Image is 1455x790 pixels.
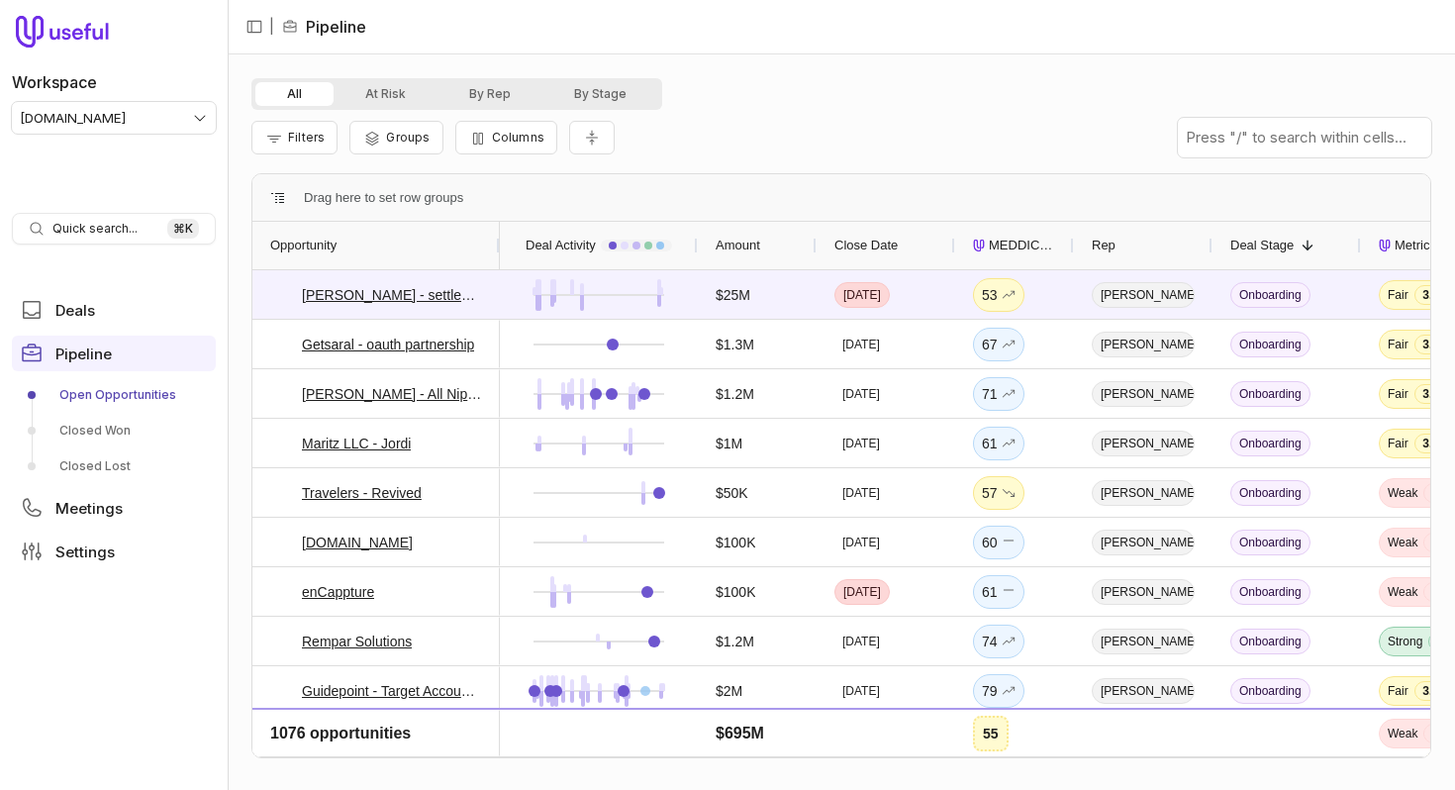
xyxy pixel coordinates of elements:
div: $50K [716,481,748,505]
button: Filter Pipeline [251,121,338,154]
label: Workspace [12,70,97,94]
span: [PERSON_NAME] [1092,282,1195,308]
span: No change [1002,531,1016,554]
time: [DATE] [842,634,880,649]
span: Onboarding [1230,480,1310,506]
div: 61 [982,432,1016,455]
li: Pipeline [282,15,366,39]
div: $2M [716,679,742,703]
button: All [255,82,334,106]
span: Drag here to set row groups [304,186,463,210]
span: Deal Stage [1230,234,1294,257]
div: $1.2M [716,630,754,653]
span: [PERSON_NAME] [1092,579,1195,605]
a: Guidepoint - Target Account Deal [302,679,482,703]
time: [DATE] [843,584,881,600]
div: Pipeline submenu [12,379,216,482]
div: 53 [982,283,1016,307]
kbd: ⌘ K [167,219,199,239]
time: [DATE] [842,733,880,748]
span: Onboarding [1230,530,1310,555]
a: Deals [12,292,216,328]
div: 71 [982,382,1016,406]
span: [PERSON_NAME] [1092,431,1195,456]
span: Weak [1388,485,1417,501]
span: Onboarding [1230,431,1310,456]
span: Weak [1388,535,1417,550]
button: Columns [455,121,557,154]
time: [DATE] [842,337,880,352]
div: MEDDICC Score [973,222,1056,269]
a: Settings [12,534,216,569]
a: [PERSON_NAME] - settlement admin [302,283,482,307]
div: Row Groups [304,186,463,210]
span: Onboarding [1230,282,1310,308]
a: Closed Won [12,415,216,446]
span: Amount [716,234,760,257]
time: [DATE] [842,683,880,699]
span: [PERSON_NAME] [1092,332,1195,357]
button: Collapse sidebar [240,12,269,42]
span: Fair [1388,436,1408,451]
div: 61 [982,580,1016,604]
span: MEDDICC Score [989,234,1056,257]
span: 3.0 [1414,335,1448,354]
button: Group Pipeline [349,121,442,154]
span: Strong [1388,634,1422,649]
button: By Stage [542,82,658,106]
time: [DATE] [842,386,880,402]
span: Onboarding [1230,629,1310,654]
div: $1M [716,432,742,455]
span: Quick search... [52,221,138,237]
a: Rempar Solutions [302,630,412,653]
span: Filters [288,130,325,145]
span: Close Date [834,234,898,257]
span: Onboarding [1230,381,1310,407]
span: Meetings [55,501,123,516]
a: Closed Lost [12,450,216,482]
a: Travelers - Revived [302,481,422,505]
span: No change [1002,580,1016,604]
div: 66 [982,729,1016,752]
span: [PERSON_NAME] [1092,530,1195,555]
a: Getsaral - oauth partnership [302,333,474,356]
span: Pipeline [55,346,112,361]
span: [PERSON_NAME] [1092,480,1195,506]
span: Onboarding [1230,579,1310,605]
time: [DATE] [842,436,880,451]
span: Rep [1092,234,1115,257]
span: Settings [55,544,115,559]
span: [PERSON_NAME] [1092,678,1195,704]
span: Fair [1388,733,1408,748]
span: 3.0 [1414,731,1448,750]
span: [PERSON_NAME] [1092,629,1195,654]
span: Weak [1388,584,1417,600]
div: $100K [716,580,755,604]
span: Onboarding [1230,728,1310,753]
button: At Risk [334,82,437,106]
span: [PERSON_NAME] [1092,728,1195,753]
div: $250K [716,729,755,752]
div: 79 [982,679,1016,703]
span: Columns [492,130,544,145]
span: 3.0 [1414,384,1448,404]
span: 3.0 [1414,681,1448,701]
time: [DATE] [843,287,881,303]
div: 60 [982,531,1016,554]
span: Opportunity [270,234,337,257]
a: Open Opportunities [12,379,216,411]
span: | [269,15,274,39]
span: 3.0 [1414,285,1448,305]
div: $1.2M [716,382,754,406]
span: Deals [55,303,95,318]
span: Onboarding [1230,678,1310,704]
a: enCappture [302,580,374,604]
a: Maritz LLC - Jordi [302,432,411,455]
time: [DATE] [842,485,880,501]
button: By Rep [437,82,542,106]
div: 57 [982,481,1016,505]
span: Fair [1388,337,1408,352]
div: $1.3M [716,333,754,356]
a: Cimpress [302,729,360,752]
span: Deal Activity [526,234,596,257]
